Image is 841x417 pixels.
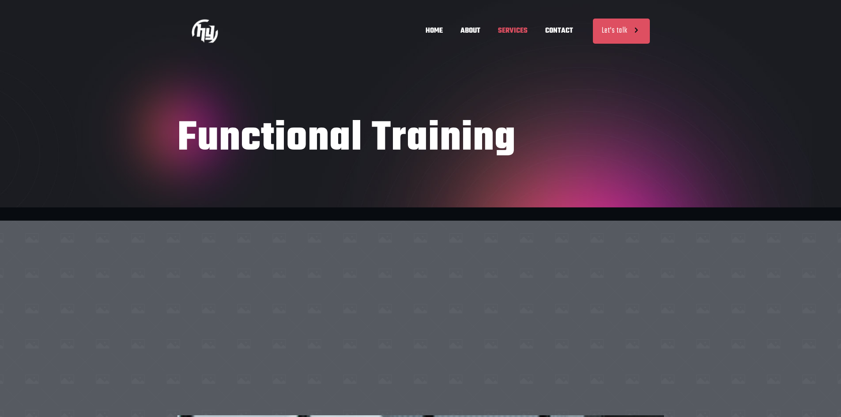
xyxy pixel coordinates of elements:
span: CONTACT [536,18,582,44]
span: HOME [417,18,452,44]
a: Let's talk [593,19,650,44]
span: ABOUT [452,18,489,44]
img: Functional Training [192,18,218,44]
h1: Functional Training [177,119,664,159]
span: SERVICES [489,18,536,44]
